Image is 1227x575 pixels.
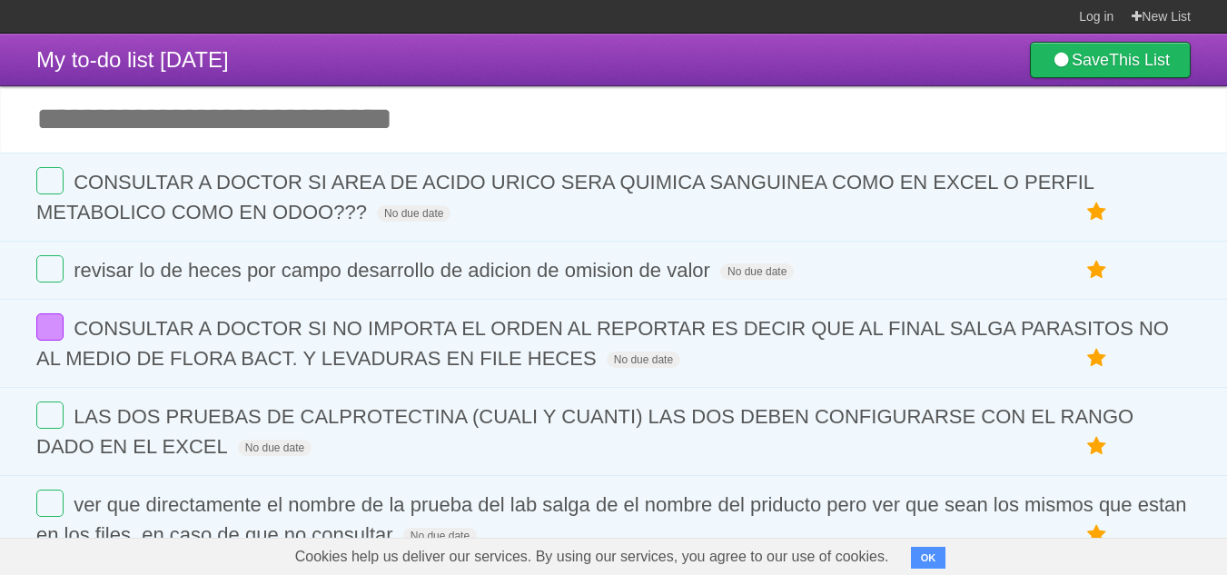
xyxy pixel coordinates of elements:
[377,205,450,222] span: No due date
[36,490,64,517] label: Done
[36,405,1133,458] span: LAS DOS PRUEBAS DE CALPROTECTINA (CUALI Y CUANTI) LAS DOS DEBEN CONFIGURARSE CON EL RANGO DADO EN...
[911,547,946,569] button: OK
[36,47,229,72] span: My to-do list [DATE]
[36,317,1169,370] span: CONSULTAR A DOCTOR SI NO IMPORTA EL ORDEN AL REPORTAR ES DECIR QUE AL FINAL SALGA PARASITOS NO AL...
[36,255,64,283] label: Done
[36,402,64,429] label: Done
[36,493,1187,546] span: ver que directamente el nombre de la prueba del lab salga de el nombre del priducto pero ver que ...
[36,313,64,341] label: Done
[277,539,907,575] span: Cookies help us deliver our services. By using our services, you agree to our use of cookies.
[1080,343,1114,373] label: Star task
[1080,520,1114,550] label: Star task
[238,440,312,456] span: No due date
[403,528,477,544] span: No due date
[36,167,64,194] label: Done
[1080,431,1114,461] label: Star task
[720,263,794,280] span: No due date
[74,259,715,282] span: revisar lo de heces por campo desarrollo de adicion de omision de valor
[36,171,1093,223] span: CONSULTAR A DOCTOR SI AREA DE ACIDO URICO SERA QUIMICA SANGUINEA COMO EN EXCEL O PERFIL METABOLIC...
[1080,197,1114,227] label: Star task
[1109,51,1170,69] b: This List
[1080,255,1114,285] label: Star task
[1030,42,1191,78] a: SaveThis List
[607,352,680,368] span: No due date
